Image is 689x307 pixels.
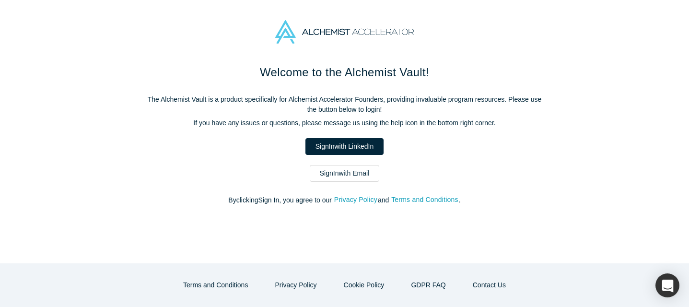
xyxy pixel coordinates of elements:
h1: Welcome to the Alchemist Vault! [143,64,546,81]
a: SignInwith Email [310,165,380,182]
button: Terms and Conditions [173,277,258,294]
p: By clicking Sign In , you agree to our and . [143,195,546,205]
p: If you have any issues or questions, please message us using the help icon in the bottom right co... [143,118,546,128]
button: Privacy Policy [334,194,378,205]
img: Alchemist Accelerator Logo [275,20,413,44]
a: GDPR FAQ [401,277,455,294]
a: SignInwith LinkedIn [305,138,384,155]
button: Cookie Policy [334,277,395,294]
button: Terms and Conditions [391,194,459,205]
button: Privacy Policy [265,277,327,294]
a: Contact Us [463,277,516,294]
p: The Alchemist Vault is a product specifically for Alchemist Accelerator Founders, providing inval... [143,94,546,115]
